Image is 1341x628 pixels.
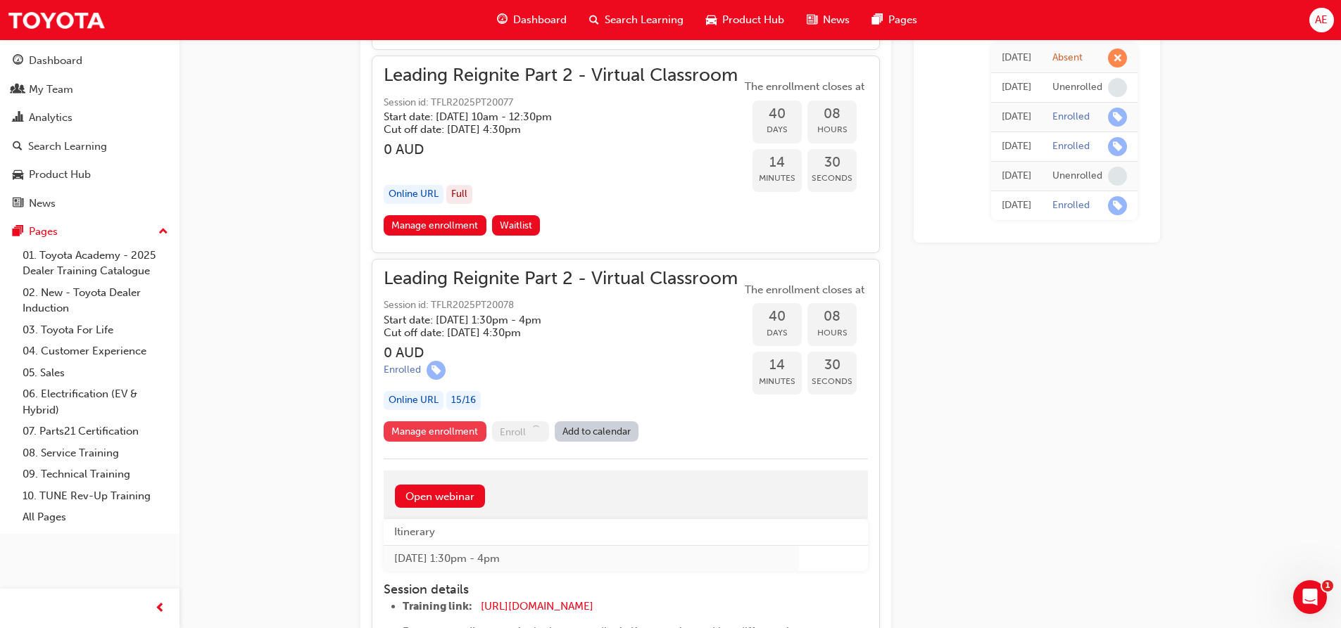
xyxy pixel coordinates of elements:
[6,77,174,103] a: My Team
[13,198,23,210] span: news-icon
[6,219,174,245] button: Pages
[1002,168,1031,184] div: Wed Jul 30 2025 16:13:14 GMT+0930 (Australian Central Standard Time)
[753,122,802,138] span: Days
[13,141,23,153] span: search-icon
[500,425,526,437] span: Enroll
[1108,108,1127,127] span: learningRecordVerb_ENROLL-icon
[1002,139,1031,155] div: Wed Jul 30 2025 16:16:24 GMT+0930 (Australian Central Standard Time)
[807,122,857,138] span: Hours
[7,4,106,36] img: Trak
[17,421,174,442] a: 07. Parts21 Certification
[1108,49,1127,68] span: learningRecordVerb_ABSENT-icon
[446,391,481,410] div: 15 / 16
[695,6,795,34] a: car-iconProduct Hub
[1108,78,1127,97] span: learningRecordVerb_NONE-icon
[29,167,91,183] div: Product Hub
[17,383,174,421] a: 06. Electrification (EV & Hybrid)
[492,215,541,236] button: Waitlist
[384,271,738,287] span: Leading Reignite Part 2 - Virtual Classroom
[605,12,684,28] span: Search Learning
[741,282,868,298] span: The enrollment closes at
[13,169,23,181] span: car-icon
[17,485,174,507] a: 10. TUNE Rev-Up Training
[1315,12,1328,28] span: AE
[384,271,868,447] button: Leading Reignite Part 2 - Virtual ClassroomSession id: TFLR2025PT20078Start date: [DATE] 1:30pm -...
[384,95,738,111] span: Session id: TFLR2025PT20077
[13,112,23,124] span: chart-icon
[861,6,928,34] a: pages-iconPages
[6,48,174,74] a: Dashboard
[753,155,802,171] span: 14
[384,326,715,339] h5: Cut off date: [DATE] 4:30pm
[555,421,639,442] a: Add to calendar
[384,314,715,326] h5: Start date: [DATE] 1:30pm - 4pm
[384,123,715,136] h5: Cut off date: [DATE] 4:30pm
[384,582,841,598] h4: Session details
[29,196,56,212] div: News
[753,170,802,186] span: Minutes
[29,53,82,69] div: Dashboard
[753,309,802,325] span: 40
[753,106,802,122] span: 40
[384,110,715,123] h5: Start date: [DATE] 10am - 12:30pm
[1052,81,1102,94] div: Unenrolled
[1052,169,1102,183] div: Unenrolled
[17,506,174,528] a: All Pages
[6,162,174,188] a: Product Hub
[1293,580,1327,614] iframe: Intercom live chat
[17,442,174,464] a: 08. Service Training
[384,215,486,236] a: Manage enrollment
[384,364,421,377] div: Enrolled
[795,6,861,34] a: news-iconNews
[384,545,799,571] td: [DATE] 1:30pm - 4pm
[1052,51,1083,65] div: Absent
[1108,137,1127,156] span: learningRecordVerb_ENROLL-icon
[807,155,857,171] span: 30
[155,600,165,617] span: prev-icon
[384,68,738,84] span: Leading Reignite Part 2 - Virtual Classroom
[481,600,593,613] span: [URL][DOMAIN_NAME]
[17,340,174,362] a: 04. Customer Experience
[395,485,485,508] a: Open webinar
[1108,196,1127,215] span: learningRecordVerb_ENROLL-icon
[872,11,883,29] span: pages-icon
[492,421,549,442] button: Enroll
[29,224,58,240] div: Pages
[158,223,168,241] span: up-icon
[6,45,174,219] button: DashboardMy TeamAnalyticsSearch LearningProduct HubNews
[1052,140,1090,153] div: Enrolled
[6,191,174,217] a: News
[741,79,868,95] span: The enrollment closes at
[706,11,717,29] span: car-icon
[1052,199,1090,212] div: Enrolled
[427,361,446,380] span: learningRecordVerb_ENROLL-icon
[384,141,738,158] h3: 0 AUD
[403,600,472,613] span: Training link:
[29,110,73,126] div: Analytics
[384,68,868,241] button: Leading Reignite Part 2 - Virtual ClassroomSession id: TFLR2025PT20077Start date: [DATE] 10am - 1...
[500,219,532,231] span: Waitlist
[513,12,567,28] span: Dashboard
[888,12,917,28] span: Pages
[722,12,784,28] span: Product Hub
[589,11,599,29] span: search-icon
[1002,198,1031,214] div: Mon Apr 14 2025 15:49:44 GMT+0930 (Australian Central Standard Time)
[1108,167,1127,186] span: learningRecordVerb_NONE-icon
[807,309,857,325] span: 08
[384,297,738,314] span: Session id: TFLR2025PT20078
[497,11,508,29] span: guage-icon
[1322,580,1333,591] span: 1
[384,391,443,410] div: Online URL
[753,373,802,390] span: Minutes
[486,6,578,34] a: guage-iconDashboard
[384,185,443,204] div: Online URL
[1002,79,1031,96] div: Fri Aug 15 2025 10:12:25 GMT+0930 (Australian Central Standard Time)
[13,55,23,68] span: guage-icon
[17,319,174,341] a: 03. Toyota For Life
[753,357,802,373] span: 14
[17,245,174,282] a: 01. Toyota Academy - 2025 Dealer Training Catalogue
[807,373,857,390] span: Seconds
[807,170,857,186] span: Seconds
[807,357,857,373] span: 30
